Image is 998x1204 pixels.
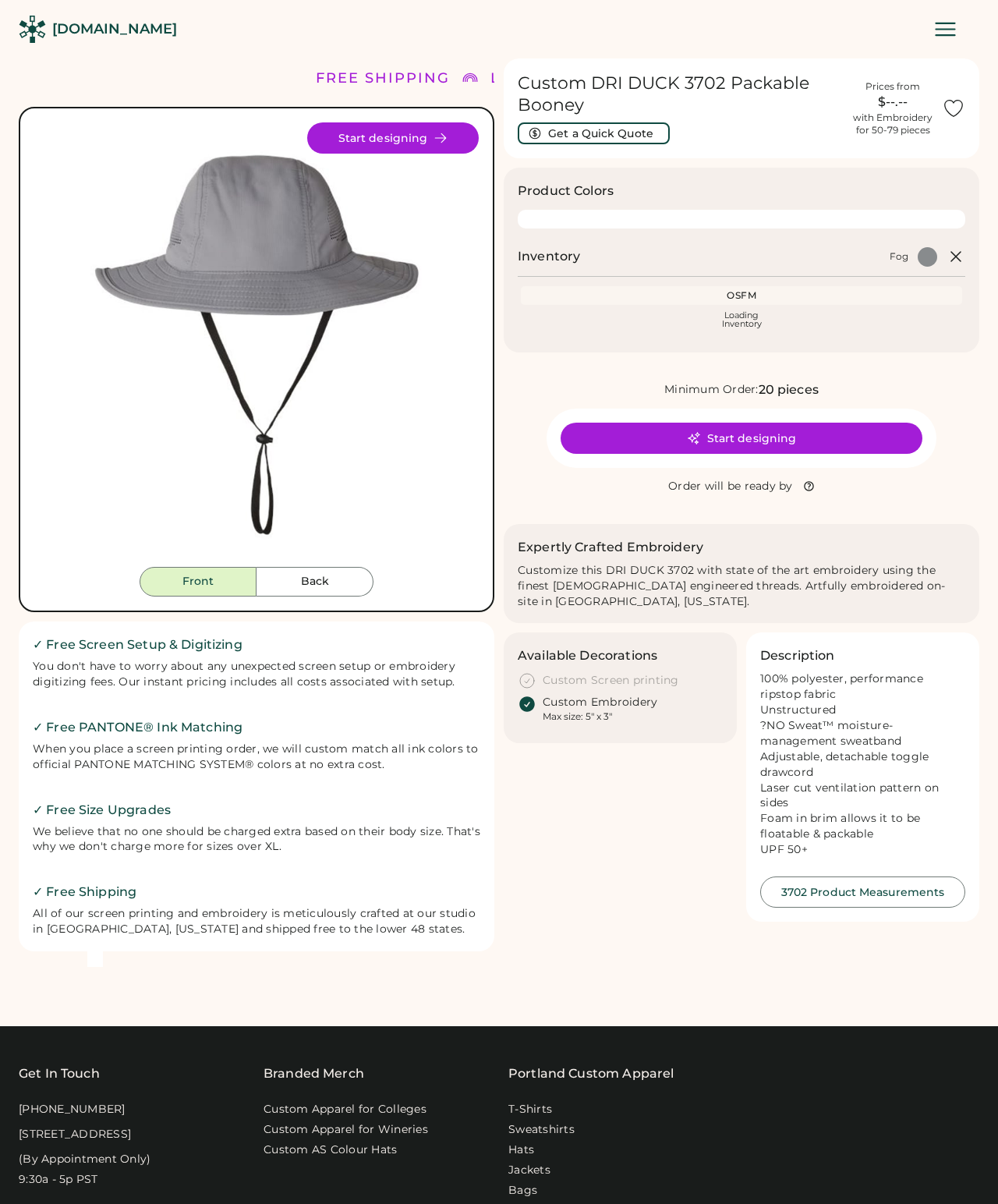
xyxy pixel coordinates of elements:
button: Start designing [561,423,922,454]
h2: Expertly Crafted Embroidery [518,538,703,557]
div: [DOMAIN_NAME] [52,19,177,39]
h2: ✓ Free Shipping [33,883,480,901]
button: Start designing [307,122,479,154]
button: Get a Quick Quote [518,122,670,144]
div: Customize this DRI DUCK 3702 with state of the art embroidery using the finest [DEMOGRAPHIC_DATA]... [518,563,965,610]
img: Rendered Logo - Screens [19,16,46,43]
div: Minimum Order: [664,382,759,398]
div: Max size: 5" x 3" [543,710,612,723]
button: Back [257,567,373,597]
div: Loading Inventory [722,311,762,328]
div: OSFM [524,289,959,302]
div: Order will be ready by [668,479,793,494]
div: When you place a screen printing order, we will custom match all ink colors to official PANTONE M... [33,742,480,773]
div: Fog [890,250,908,263]
button: 3702 Product Measurements [760,876,965,908]
a: Hats [508,1142,534,1158]
a: Jackets [508,1163,550,1178]
h2: ✓ Free Screen Setup & Digitizing [33,636,480,654]
a: Custom AS Colour Hats [264,1142,397,1158]
a: Custom Apparel for Wineries [264,1122,428,1138]
img: 3702 - Fog Front Image [34,122,479,567]
div: We believe that no one should be charged extra based on their body size. That's why we don't char... [33,824,480,855]
div: 100% polyester, performance ripstop fabric Unstructured ?NO Sweat™ moisture-management sweatband ... [760,671,965,858]
a: Portland Custom Apparel [508,1064,674,1083]
h3: Available Decorations [518,646,657,665]
div: Custom Screen printing [543,673,679,689]
h2: Inventory [518,247,580,266]
div: Get In Touch [19,1064,100,1083]
div: (By Appointment Only) [19,1152,150,1167]
div: [PHONE_NUMBER] [19,1102,126,1117]
div: Prices from [865,80,920,93]
div: All of our screen printing and embroidery is meticulously crafted at our studio in [GEOGRAPHIC_DA... [33,906,480,937]
div: with Embroidery for 50-79 pieces [853,112,933,136]
h2: ✓ Free Size Upgrades [33,801,480,820]
div: 3702 Style Image [34,122,479,567]
a: Sweatshirts [508,1122,575,1138]
div: $--.-- [853,93,933,112]
a: Custom Apparel for Colleges [264,1102,426,1117]
button: Front [140,567,257,597]
h3: Product Colors [518,182,614,200]
div: You don't have to worry about any unexpected screen setup or embroidery digitizing fees. Our inst... [33,659,480,690]
h2: ✓ Free PANTONE® Ink Matching [33,718,480,737]
a: Bags [508,1183,537,1199]
div: Branded Merch [264,1064,364,1083]
div: [STREET_ADDRESS] [19,1127,131,1142]
h1: Custom DRI DUCK 3702 Packable Booney [518,73,844,116]
h3: Description [760,646,835,665]
div: 9:30a - 5p PST [19,1172,98,1188]
div: FREE SHIPPING [316,68,450,89]
a: T-Shirts [508,1102,552,1117]
div: Custom Embroidery [543,695,657,710]
div: LOWER 48 STATES [490,68,648,89]
div: 20 pieces [759,381,819,399]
